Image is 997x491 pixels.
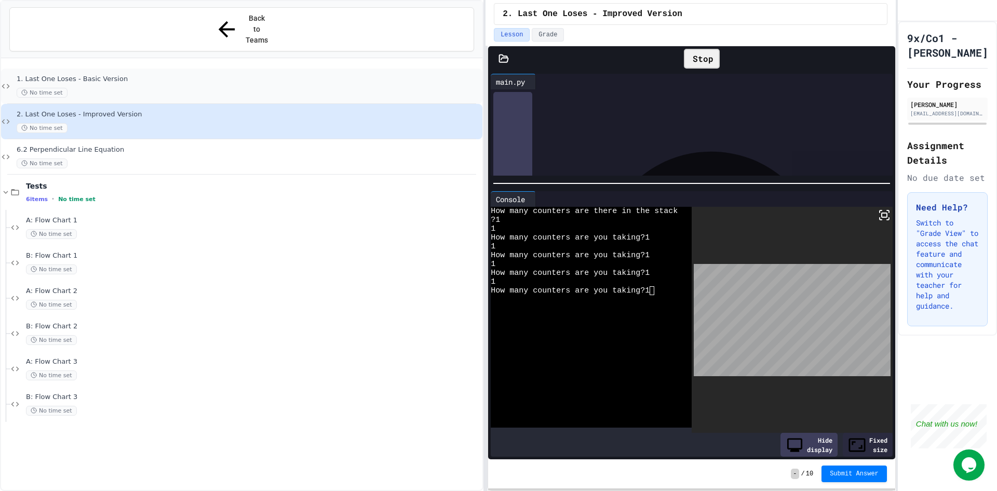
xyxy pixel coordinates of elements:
span: No time set [58,196,96,203]
span: B: Flow Chart 3 [26,393,480,402]
span: No time set [26,229,77,239]
span: 6 items [26,196,48,203]
iframe: chat widget [911,404,987,448]
span: No time set [26,264,77,274]
div: Stop [684,49,720,69]
div: Console [491,191,536,207]
span: ?1 [491,216,500,224]
span: 6.2 Perpendicular Line Equation [17,145,480,154]
span: • [52,195,54,203]
div: History [493,92,532,450]
span: Tests [26,181,480,191]
div: Hide display [780,433,838,457]
span: No time set [26,300,77,310]
h2: Assignment Details [907,138,988,167]
span: / [801,470,805,478]
span: 1 [491,224,495,233]
p: Switch to "Grade View" to access the chat feature and communicate with your teacher for help and ... [916,218,979,311]
h3: Need Help? [916,201,979,214]
div: Console [491,194,530,205]
span: How many counters are there in the stack [491,207,678,216]
iframe: chat widget [953,449,987,481]
span: B: Flow Chart 2 [26,322,480,331]
span: 10 [806,470,813,478]
span: How many counters are you taking?1 [491,269,650,277]
span: No time set [26,335,77,345]
div: No due date set [907,171,988,184]
div: main.py [491,76,530,87]
span: 1. Last One Loses - Basic Version [17,75,480,84]
span: How many counters are you taking?1 [491,251,650,260]
span: A: Flow Chart 2 [26,287,480,296]
span: No time set [17,158,68,168]
span: 1 [491,242,495,251]
div: main.py [491,74,536,89]
span: No time set [26,370,77,380]
span: A: Flow Chart 1 [26,216,480,225]
span: - [791,469,799,479]
span: Submit Answer [830,470,879,478]
span: No time set [26,406,77,416]
span: No time set [17,123,68,133]
button: Submit Answer [821,466,887,482]
button: Grade [532,28,564,42]
div: [PERSON_NAME] [910,100,985,109]
span: A: Flow Chart 3 [26,357,480,366]
span: Back to Teams [245,13,270,46]
div: [EMAIL_ADDRESS][DOMAIN_NAME] [910,110,985,117]
span: How many counters are you taking?1 [491,233,650,242]
span: No time set [17,88,68,98]
div: Fixed size [843,433,893,457]
button: Back to Teams [9,7,474,51]
button: Lesson [494,28,530,42]
span: How many counters are you taking?1 [491,286,650,295]
h1: 9x/Co1 - [PERSON_NAME] [907,31,988,60]
span: 2. Last One Loses - Improved Version [503,8,682,20]
span: 1 [491,260,495,269]
h2: Your Progress [907,77,988,91]
span: 1 [491,277,495,286]
span: B: Flow Chart 1 [26,251,480,260]
span: 2. Last One Loses - Improved Version [17,110,480,119]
